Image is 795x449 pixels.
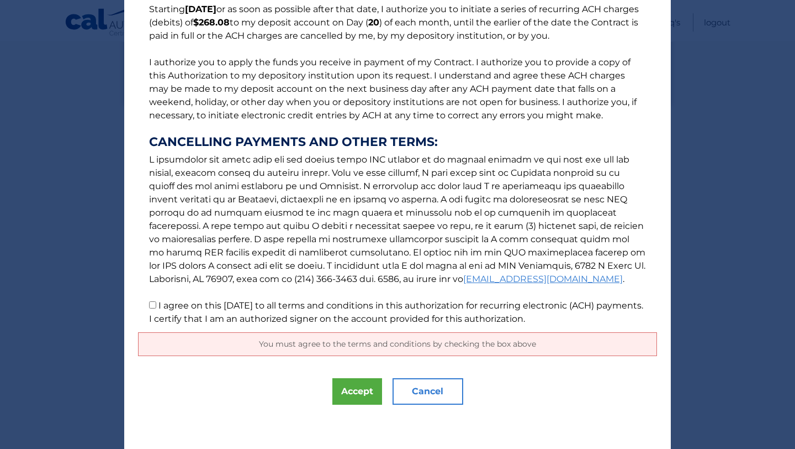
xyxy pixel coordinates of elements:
b: 20 [368,17,379,28]
button: Cancel [393,378,463,405]
button: Accept [332,378,382,405]
span: You must agree to the terms and conditions by checking the box above [259,339,536,349]
b: $268.08 [193,17,230,28]
b: [DATE] [185,4,216,14]
a: [EMAIL_ADDRESS][DOMAIN_NAME] [463,274,623,284]
strong: CANCELLING PAYMENTS AND OTHER TERMS: [149,135,646,149]
label: I agree on this [DATE] to all terms and conditions in this authorization for recurring electronic... [149,300,643,324]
